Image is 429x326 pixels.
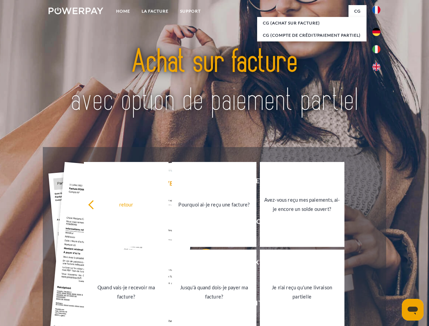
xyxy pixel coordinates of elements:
a: CG (Compte de crédit/paiement partiel) [257,29,367,41]
div: Pourquoi ai-je reçu une facture? [176,200,252,209]
div: Avez-vous reçu mes paiements, ai-je encore un solde ouvert? [264,195,340,214]
div: Quand vais-je recevoir ma facture? [88,283,164,301]
a: Support [174,5,207,17]
img: de [372,28,380,36]
img: logo-powerpay-white.svg [49,7,103,14]
a: LA FACTURE [136,5,174,17]
a: CG (achat sur facture) [257,17,367,29]
img: it [372,45,380,53]
a: Avez-vous reçu mes paiements, ai-je encore un solde ouvert? [260,162,344,247]
a: CG [348,5,367,17]
iframe: Bouton de lancement de la fenêtre de messagerie [402,299,424,321]
img: title-powerpay_fr.svg [65,33,364,130]
div: Je n'ai reçu qu'une livraison partielle [264,283,340,301]
a: Home [110,5,136,17]
img: fr [372,6,380,14]
div: retour [88,200,164,209]
div: Jusqu'à quand dois-je payer ma facture? [176,283,252,301]
img: en [372,63,380,71]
